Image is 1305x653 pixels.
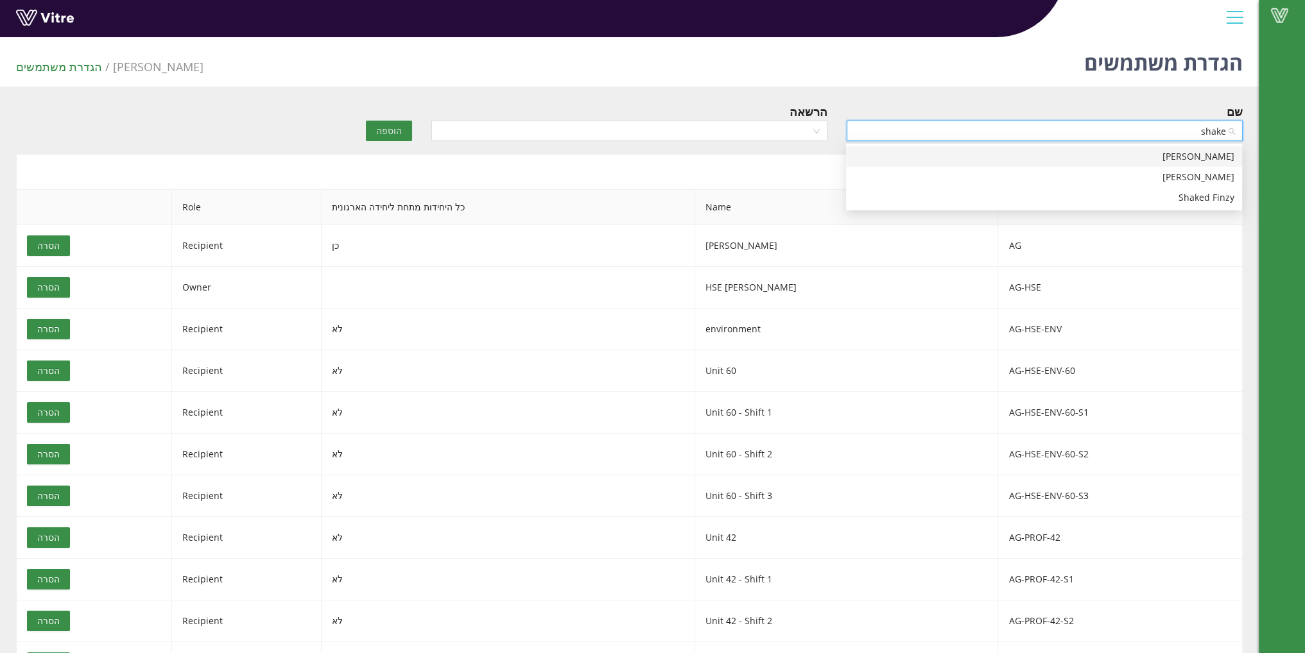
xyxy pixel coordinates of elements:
button: הסרה [27,319,70,339]
span: הסרה [37,239,60,253]
td: Unit 42 [695,517,999,559]
span: AG-HSE [1008,281,1041,293]
span: AG-PROF-42-S2 [1008,615,1073,627]
td: [PERSON_NAME] HSE [695,267,999,309]
div: [PERSON_NAME] [854,149,1234,164]
span: Recipient [182,364,223,377]
td: לא [322,475,695,517]
button: הסרה [27,527,70,548]
span: Owner [182,281,211,293]
div: [PERSON_NAME] [854,170,1234,184]
span: AG-HSE-ENV-60-S2 [1008,448,1088,460]
span: הסרה [37,572,60,586]
span: AG [1008,239,1021,251]
h1: הגדרת משתמשים [1084,32,1243,87]
span: 379 [113,59,203,74]
span: הסרה [37,489,60,503]
span: AG-PROF-42-S1 [1008,573,1073,585]
div: Shaked Finzy [846,187,1242,208]
td: Unit 42 - Shift 1 [695,559,999,600]
td: לא [322,309,695,350]
div: Shaked Finzy [854,191,1234,205]
button: הסרה [27,444,70,464]
span: Recipient [182,531,223,543]
button: הסרה [27,277,70,298]
button: הסרה [27,611,70,631]
td: Unit 60 - Shift 3 [695,475,999,517]
span: Name [695,190,998,225]
span: Recipient [182,323,223,335]
th: כל היחידות מתחת ליחידה הארגונית [322,190,695,225]
td: Unit 60 [695,350,999,392]
td: לא [322,392,695,434]
span: Recipient [182,489,223,502]
span: הסרה [37,530,60,545]
button: הוספה [366,121,412,141]
td: לא [322,559,695,600]
td: לא [322,434,695,475]
span: Recipient [182,406,223,418]
div: Hila Shaked [846,167,1242,187]
td: Unit 60 - Shift 2 [695,434,999,475]
button: הסרה [27,486,70,506]
td: Unit 60 - Shift 1 [695,392,999,434]
div: שם [1227,103,1243,121]
span: Recipient [182,573,223,585]
span: הסרה [37,364,60,378]
div: הרשאה [790,103,827,121]
div: משתמשי טפסים [16,154,1243,189]
td: [PERSON_NAME] [695,225,999,267]
span: הסרה [37,614,60,628]
span: AG-HSE-ENV [1008,323,1061,335]
td: Unit 42 - Shift 2 [695,600,999,642]
span: AG-HSE-ENV-60-S1 [1008,406,1088,418]
button: הסרה [27,569,70,589]
div: Shaked Cohen [846,146,1242,167]
span: Recipient [182,448,223,460]
span: AG-PROF-42 [1008,531,1060,543]
span: AG-HSE-ENV-60 [1008,364,1075,377]
button: הסרה [27,360,70,381]
td: environment [695,309,999,350]
td: לא [322,600,695,642]
span: הסרה [37,447,60,461]
th: Role [172,190,322,225]
li: הגדרת משתמשים [16,58,113,76]
td: לא [322,350,695,392]
span: AG-HSE-ENV-60-S3 [1008,489,1088,502]
span: הסרה [37,280,60,294]
td: לא [322,517,695,559]
button: הסרה [27,235,70,256]
span: Recipient [182,615,223,627]
span: הסרה [37,322,60,336]
span: Recipient [182,239,223,251]
button: הסרה [27,402,70,423]
span: הסרה [37,405,60,420]
td: כן [322,225,695,267]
